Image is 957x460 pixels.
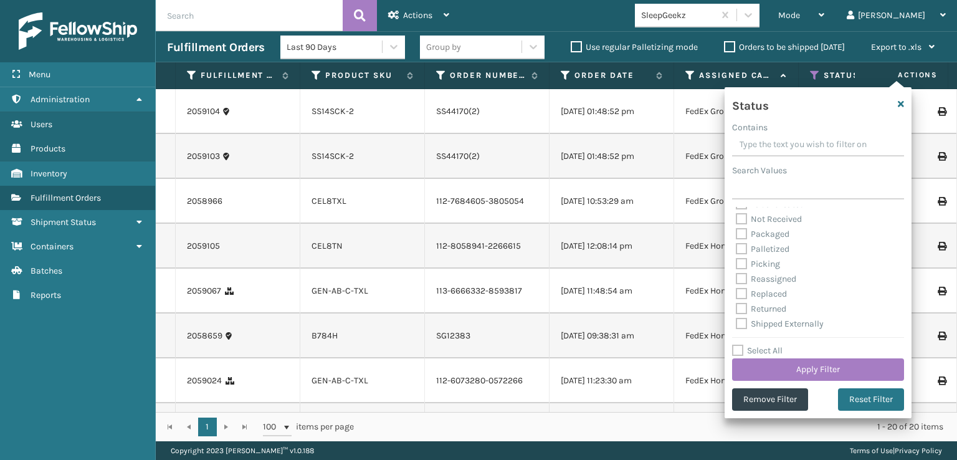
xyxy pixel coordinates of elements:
[312,285,368,296] a: GEN-AB-C-TXL
[699,70,774,81] label: Assigned Carrier Service
[938,242,945,251] i: Print Label
[938,107,945,116] i: Print Label
[674,179,799,224] td: FedEx Ground
[674,89,799,134] td: FedEx Ground
[736,214,802,224] label: Not Received
[312,330,338,341] a: B784H
[736,289,787,299] label: Replaced
[550,179,674,224] td: [DATE] 10:53:29 am
[19,12,137,50] img: logo
[736,244,789,254] label: Palletized
[674,403,799,448] td: FedEx Home Delivery
[641,9,715,22] div: SleepGeekz
[425,269,550,314] td: 113-6666332-8593817
[31,290,61,300] span: Reports
[938,287,945,295] i: Print Label
[425,403,550,448] td: SS44245
[371,421,943,433] div: 1 - 20 of 20 items
[31,143,65,154] span: Products
[263,418,354,436] span: items per page
[574,70,650,81] label: Order Date
[425,179,550,224] td: 112-7684605-3805054
[732,95,768,113] h4: Status
[31,217,96,228] span: Shipment Status
[938,332,945,340] i: Print Label
[736,304,786,314] label: Returned
[312,151,354,161] a: SS14SCK-2
[31,168,67,179] span: Inventory
[550,403,674,448] td: [DATE] 08:58:52 am
[571,42,698,52] label: Use regular Palletizing mode
[850,446,893,455] a: Terms of Use
[778,10,800,21] span: Mode
[187,195,222,208] a: 2058966
[31,119,52,130] span: Users
[403,10,432,21] span: Actions
[425,224,550,269] td: 112-8058941-2266615
[838,388,904,411] button: Reset Filter
[171,441,314,460] p: Copyright 2023 [PERSON_NAME]™ v 1.0.188
[29,69,50,80] span: Menu
[938,376,945,385] i: Print Label
[550,134,674,179] td: [DATE] 01:48:52 pm
[674,314,799,358] td: FedEx Home Delivery
[732,345,783,356] label: Select All
[312,241,343,251] a: CEL8TN
[167,40,264,55] h3: Fulfillment Orders
[850,441,942,460] div: |
[198,418,217,436] a: 1
[859,65,945,85] span: Actions
[732,134,904,156] input: Type the text you wish to filter on
[736,229,789,239] label: Packaged
[287,41,383,54] div: Last 90 Days
[31,193,101,203] span: Fulfillment Orders
[895,446,942,455] a: Privacy Policy
[732,121,768,134] label: Contains
[425,314,550,358] td: SG12383
[187,150,220,163] a: 2059103
[732,388,808,411] button: Remove Filter
[187,330,222,342] a: 2058659
[31,94,90,105] span: Administration
[450,70,525,81] label: Order Number
[736,319,824,329] label: Shipped Externally
[550,358,674,403] td: [DATE] 11:23:30 am
[550,269,674,314] td: [DATE] 11:48:54 am
[938,197,945,206] i: Print Label
[871,42,921,52] span: Export to .xls
[824,70,899,81] label: Status
[312,196,346,206] a: CEL8TXL
[187,375,222,387] a: 2059024
[263,421,282,433] span: 100
[187,105,220,118] a: 2059104
[736,274,796,284] label: Reassigned
[736,259,780,269] label: Picking
[732,164,787,177] label: Search Values
[550,224,674,269] td: [DATE] 12:08:14 pm
[426,41,461,54] div: Group by
[732,358,904,381] button: Apply Filter
[325,70,401,81] label: Product SKU
[312,106,354,117] a: SS14SCK-2
[674,134,799,179] td: FedEx Ground
[938,152,945,161] i: Print Label
[187,285,221,297] a: 2059067
[674,269,799,314] td: FedEx Home Delivery
[425,89,550,134] td: SS44170(2)
[312,375,368,386] a: GEN-AB-C-TXL
[674,224,799,269] td: FedEx Home Delivery
[187,240,220,252] a: 2059105
[201,70,276,81] label: Fulfillment Order Id
[550,89,674,134] td: [DATE] 01:48:52 pm
[425,358,550,403] td: 112-6073280-0572266
[674,358,799,403] td: FedEx Home Delivery
[550,314,674,358] td: [DATE] 09:38:31 am
[31,266,62,276] span: Batches
[425,134,550,179] td: SS44170(2)
[31,241,74,252] span: Containers
[724,42,845,52] label: Orders to be shipped [DATE]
